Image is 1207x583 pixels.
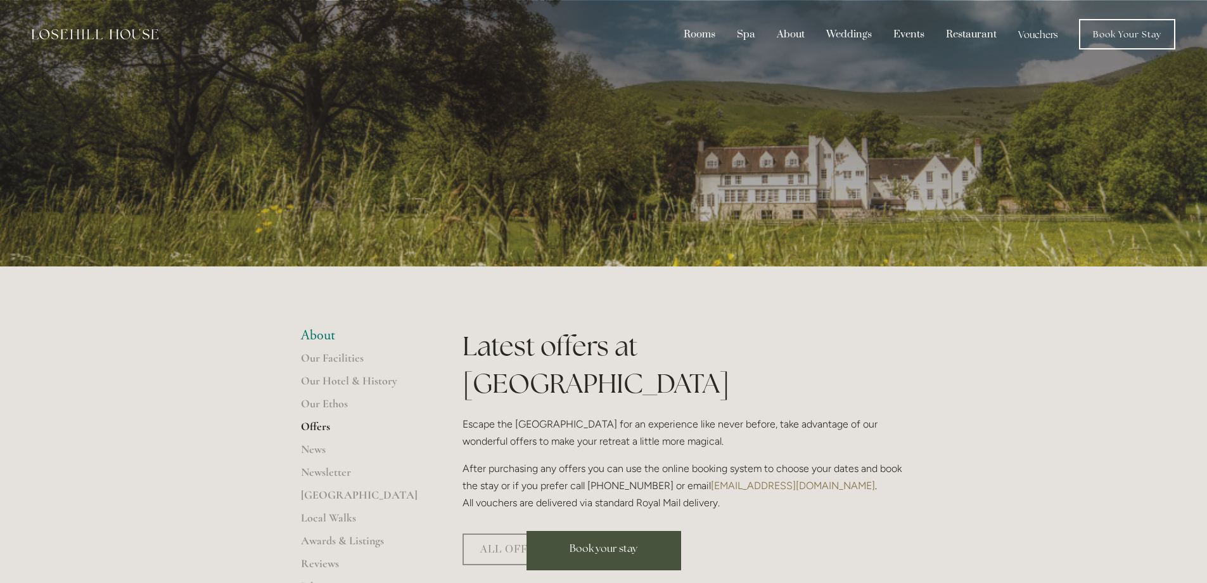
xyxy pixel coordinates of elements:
div: Spa [727,22,765,46]
a: Book your stay [527,531,681,570]
img: Losehill House [32,29,158,39]
a: Vouchers [1009,22,1068,46]
p: Escape the [GEOGRAPHIC_DATA] for an experience like never before, take advantage of our wonderful... [463,416,907,450]
div: About [767,22,814,46]
a: News [301,442,422,465]
h1: Latest offers at [GEOGRAPHIC_DATA] [463,327,907,402]
a: Our Hotel & History [301,374,422,396]
div: Restaurant [936,22,1006,46]
a: Offers [301,419,422,442]
a: Book Your Stay [1079,19,1175,49]
a: [EMAIL_ADDRESS][DOMAIN_NAME] [711,480,875,492]
div: Events [884,22,934,46]
a: [GEOGRAPHIC_DATA] [301,488,422,511]
a: Local Walks [301,511,422,534]
li: About [301,327,422,344]
a: Newsletter [301,465,422,488]
a: Our Ethos [301,396,422,419]
span: Book your stay [570,542,637,555]
div: Rooms [674,22,725,46]
p: After purchasing any offers you can use the online booking system to choose your dates and book t... [463,460,907,512]
a: Our Facilities [301,351,422,374]
div: Weddings [817,22,881,46]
